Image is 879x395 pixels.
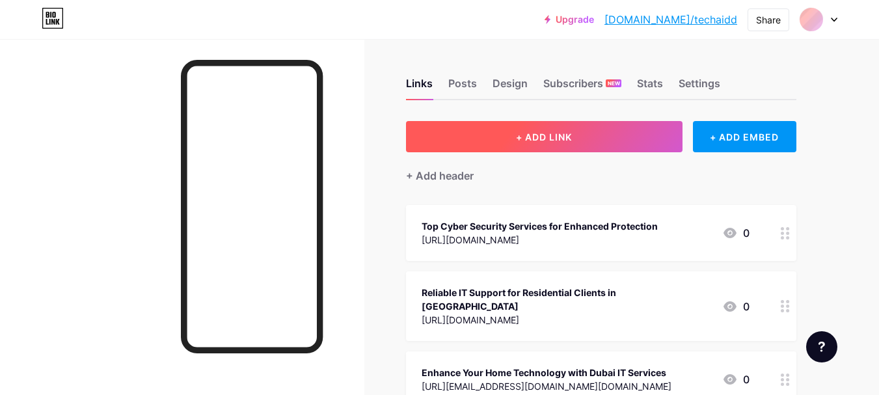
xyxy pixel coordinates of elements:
div: Top Cyber Security Services for Enhanced Protection [422,219,658,233]
div: [URL][DOMAIN_NAME] [422,313,712,327]
div: 0 [722,372,750,387]
div: [URL][EMAIL_ADDRESS][DOMAIN_NAME][DOMAIN_NAME] [422,379,671,393]
button: + ADD LINK [406,121,683,152]
div: 0 [722,225,750,241]
div: Links [406,75,433,99]
span: NEW [608,79,620,87]
div: Settings [679,75,720,99]
div: Subscribers [543,75,621,99]
a: Upgrade [545,14,594,25]
div: Posts [448,75,477,99]
a: [DOMAIN_NAME]/techaidd [604,12,737,27]
div: Enhance Your Home Technology with Dubai IT Services [422,366,671,379]
div: Design [493,75,528,99]
div: [URL][DOMAIN_NAME] [422,233,658,247]
div: Share [756,13,781,27]
div: Reliable IT Support for Residential Clients in [GEOGRAPHIC_DATA] [422,286,712,313]
div: Stats [637,75,663,99]
span: + ADD LINK [516,131,572,143]
div: + ADD EMBED [693,121,796,152]
div: + Add header [406,168,474,184]
div: 0 [722,299,750,314]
